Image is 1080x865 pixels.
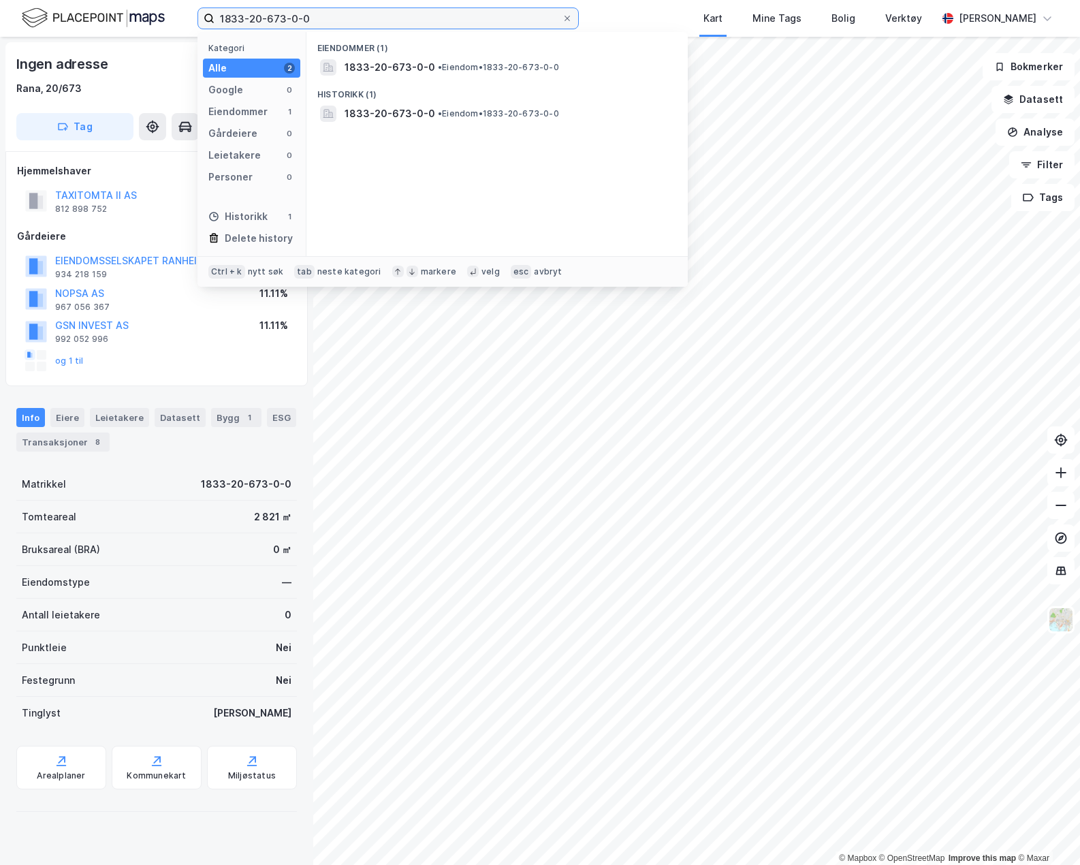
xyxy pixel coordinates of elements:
[1009,151,1075,178] button: Filter
[155,408,206,427] div: Datasett
[248,266,284,277] div: nytt søk
[949,853,1016,863] a: Improve this map
[91,435,104,449] div: 8
[421,266,456,277] div: markere
[22,607,100,623] div: Antall leietakere
[831,10,855,27] div: Bolig
[208,104,268,120] div: Eiendommer
[1011,184,1075,211] button: Tags
[208,147,261,163] div: Leietakere
[259,317,288,334] div: 11.11%
[213,705,291,721] div: [PERSON_NAME]
[55,204,107,215] div: 812 898 752
[345,106,435,122] span: 1833-20-673-0-0
[208,208,268,225] div: Historikk
[284,150,295,161] div: 0
[22,509,76,525] div: Tomteareal
[22,574,90,591] div: Eiendomstype
[511,265,532,279] div: esc
[22,705,61,721] div: Tinglyst
[284,211,295,222] div: 1
[284,84,295,95] div: 0
[208,82,243,98] div: Google
[208,169,253,185] div: Personer
[284,128,295,139] div: 0
[879,853,945,863] a: OpenStreetMap
[438,62,559,73] span: Eiendom • 1833-20-673-0-0
[242,411,256,424] div: 1
[22,640,67,656] div: Punktleie
[17,228,296,245] div: Gårdeiere
[284,63,295,74] div: 2
[317,266,381,277] div: neste kategori
[208,125,257,142] div: Gårdeiere
[959,10,1036,27] div: [PERSON_NAME]
[285,607,291,623] div: 0
[282,574,291,591] div: —
[90,408,149,427] div: Leietakere
[254,509,291,525] div: 2 821 ㎡
[50,408,84,427] div: Eiere
[208,43,300,53] div: Kategori
[55,334,108,345] div: 992 052 996
[1048,607,1074,633] img: Z
[306,32,688,57] div: Eiendommer (1)
[481,266,500,277] div: velg
[22,541,100,558] div: Bruksareal (BRA)
[885,10,922,27] div: Verktøy
[16,408,45,427] div: Info
[37,770,85,781] div: Arealplaner
[16,53,110,75] div: Ingen adresse
[16,113,133,140] button: Tag
[225,230,293,247] div: Delete history
[284,172,295,183] div: 0
[438,108,559,119] span: Eiendom • 1833-20-673-0-0
[208,265,245,279] div: Ctrl + k
[17,163,296,179] div: Hjemmelshaver
[991,86,1075,113] button: Datasett
[22,476,66,492] div: Matrikkel
[215,8,562,29] input: Søk på adresse, matrikkel, gårdeiere, leietakere eller personer
[211,408,261,427] div: Bygg
[1012,800,1080,865] iframe: Chat Widget
[345,59,435,76] span: 1833-20-673-0-0
[306,78,688,103] div: Historikk (1)
[703,10,722,27] div: Kart
[438,108,442,119] span: •
[22,672,75,689] div: Festegrunn
[438,62,442,72] span: •
[276,640,291,656] div: Nei
[259,285,288,302] div: 11.11%
[534,266,562,277] div: avbryt
[752,10,801,27] div: Mine Tags
[127,770,186,781] div: Kommunekart
[996,119,1075,146] button: Analyse
[284,106,295,117] div: 1
[839,853,876,863] a: Mapbox
[55,269,107,280] div: 934 218 159
[1012,800,1080,865] div: Kontrollprogram for chat
[273,541,291,558] div: 0 ㎡
[983,53,1075,80] button: Bokmerker
[16,80,82,97] div: Rana, 20/673
[294,265,315,279] div: tab
[228,770,276,781] div: Miljøstatus
[22,6,165,30] img: logo.f888ab2527a4732fd821a326f86c7f29.svg
[55,302,110,313] div: 967 056 367
[201,476,291,492] div: 1833-20-673-0-0
[276,672,291,689] div: Nei
[16,432,110,452] div: Transaksjoner
[208,60,227,76] div: Alle
[267,408,296,427] div: ESG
